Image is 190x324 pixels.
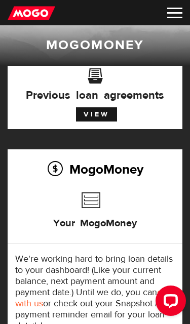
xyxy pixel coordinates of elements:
h2: MogoMoney [15,158,175,180]
img: mogo_logo-11ee424be714fa7cbb0f0f49df9e16ec.png [8,6,55,21]
a: chat with us [15,287,174,309]
h3: Your MogoMoney [53,205,137,237]
h3: Previous loan agreements [15,75,175,100]
a: View [76,107,117,121]
img: menu-8c7f6768b6b270324deb73bd2f515a8c.svg [167,8,182,18]
h1: MogoMoney [8,37,182,53]
iframe: LiveChat chat widget [147,281,190,324]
